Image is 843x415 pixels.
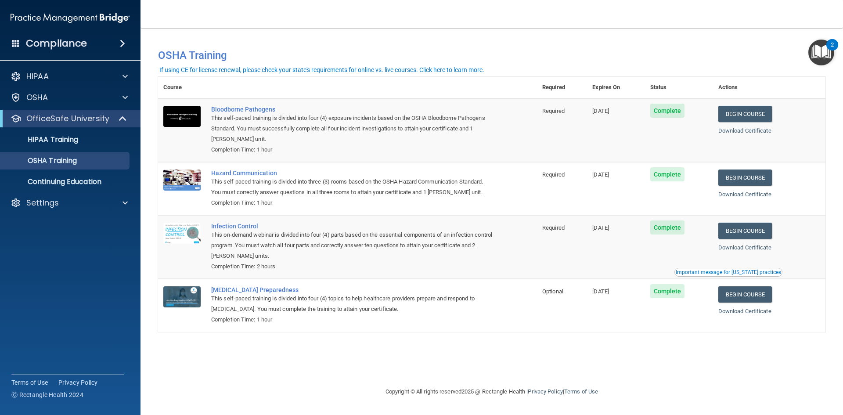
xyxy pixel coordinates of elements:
[718,191,771,198] a: Download Certificate
[158,49,825,61] h4: OSHA Training
[211,261,493,272] div: Completion Time: 2 hours
[11,9,130,27] img: PMB logo
[158,77,206,98] th: Course
[592,108,609,114] span: [DATE]
[650,284,685,298] span: Complete
[159,67,484,73] div: If using CE for license renewal, please check your state's requirements for online vs. live cours...
[718,308,771,314] a: Download Certificate
[211,144,493,155] div: Completion Time: 1 hour
[587,77,645,98] th: Expires On
[674,268,782,277] button: Read this if you are a dental practitioner in the state of CA
[650,167,685,181] span: Complete
[11,390,83,399] span: Ⓒ Rectangle Health 2024
[592,224,609,231] span: [DATE]
[718,244,771,251] a: Download Certificate
[211,170,493,177] a: Hazard Communication
[564,388,598,395] a: Terms of Use
[6,177,126,186] p: Continuing Education
[718,170,772,186] a: Begin Course
[676,270,781,275] div: Important message for [US_STATE] practices
[26,37,87,50] h4: Compliance
[542,288,563,295] span: Optional
[211,198,493,208] div: Completion Time: 1 hour
[718,286,772,303] a: Begin Course
[718,223,772,239] a: Begin Course
[11,113,127,124] a: OfficeSafe University
[537,77,587,98] th: Required
[11,198,128,208] a: Settings
[542,224,565,231] span: Required
[158,65,486,74] button: If using CE for license renewal, please check your state's requirements for online vs. live cours...
[592,288,609,295] span: [DATE]
[645,77,713,98] th: Status
[26,113,109,124] p: OfficeSafe University
[6,135,78,144] p: HIPAA Training
[11,378,48,387] a: Terms of Use
[211,106,493,113] a: Bloodborne Pathogens
[26,92,48,103] p: OSHA
[26,71,49,82] p: HIPAA
[58,378,98,387] a: Privacy Policy
[331,378,652,406] div: Copyright © All rights reserved 2025 @ Rectangle Health | |
[211,293,493,314] div: This self-paced training is divided into four (4) topics to help healthcare providers prepare and...
[211,113,493,144] div: This self-paced training is divided into four (4) exposure incidents based on the OSHA Bloodborne...
[11,71,128,82] a: HIPAA
[713,77,825,98] th: Actions
[211,314,493,325] div: Completion Time: 1 hour
[718,106,772,122] a: Begin Course
[542,171,565,178] span: Required
[831,45,834,56] div: 2
[650,104,685,118] span: Complete
[592,171,609,178] span: [DATE]
[6,156,77,165] p: OSHA Training
[26,198,59,208] p: Settings
[211,286,493,293] a: [MEDICAL_DATA] Preparedness
[808,40,834,65] button: Open Resource Center, 2 new notifications
[542,108,565,114] span: Required
[211,223,493,230] a: Infection Control
[650,220,685,235] span: Complete
[528,388,562,395] a: Privacy Policy
[11,92,128,103] a: OSHA
[211,177,493,198] div: This self-paced training is divided into three (3) rooms based on the OSHA Hazard Communication S...
[211,230,493,261] div: This on-demand webinar is divided into four (4) parts based on the essential components of an inf...
[718,127,771,134] a: Download Certificate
